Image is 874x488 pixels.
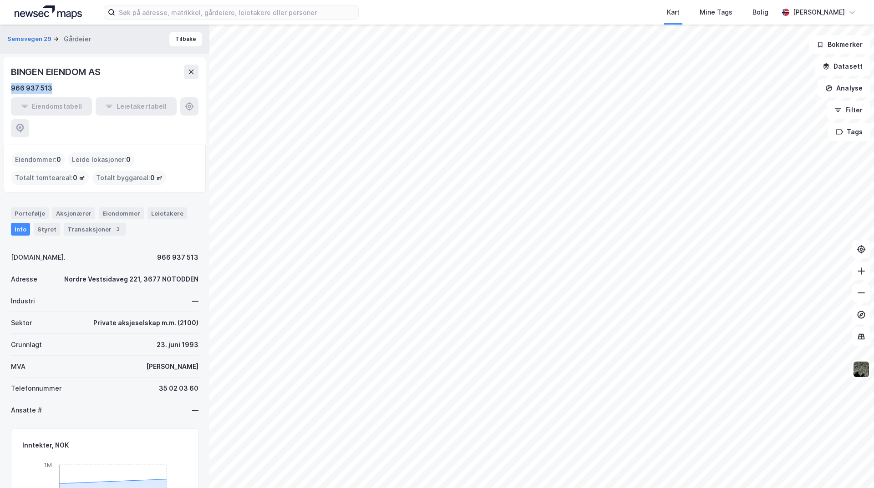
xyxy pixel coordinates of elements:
button: Analyse [818,79,870,97]
button: Semsvegen 29 [7,35,53,44]
div: Totalt byggareal : [92,171,166,185]
div: Industri [11,296,35,307]
div: Adresse [11,274,37,285]
span: 0 ㎡ [150,172,163,183]
span: 0 [56,154,61,165]
span: 0 ㎡ [73,172,85,183]
div: Totalt tomteareal : [11,171,89,185]
div: MVA [11,361,25,372]
div: Telefonnummer [11,383,61,394]
div: Leide lokasjoner : [68,152,134,167]
button: Tags [828,123,870,141]
div: Kontrollprogram for chat [828,444,874,488]
img: logo.a4113a55bc3d86da70a041830d287a7e.svg [15,5,82,19]
iframe: Chat Widget [828,444,874,488]
button: Datasett [815,57,870,75]
div: Grunnlagt [11,339,42,350]
div: Ansatte # [11,405,42,416]
div: Inntekter, NOK [22,440,69,451]
div: Bolig [752,7,768,18]
div: Eiendommer : [11,152,65,167]
div: Portefølje [11,207,49,219]
div: BINGEN EIENDOM AS [11,65,102,79]
tspan: 1M [44,461,52,468]
div: Eiendommer [99,207,144,219]
div: 3 [113,225,122,234]
div: Leietakere [147,207,187,219]
div: [DOMAIN_NAME]. [11,252,66,263]
div: Kart [667,7,680,18]
img: 9k= [853,361,870,378]
div: 966 937 513 [11,83,52,94]
div: Transaksjoner [64,223,126,236]
span: 0 [126,154,131,165]
div: Nordre Vestsidaveg 221, 3677 NOTODDEN [64,274,198,285]
div: Gårdeier [64,34,91,45]
div: — [192,405,198,416]
input: Søk på adresse, matrikkel, gårdeiere, leietakere eller personer [115,5,358,19]
div: 35 02 03 60 [159,383,198,394]
button: Filter [827,101,870,119]
div: [PERSON_NAME] [146,361,198,372]
div: Private aksjeselskap m.m. (2100) [93,317,198,328]
div: Info [11,223,30,236]
div: [PERSON_NAME] [793,7,845,18]
div: — [192,296,198,307]
div: Aksjonærer [52,207,95,219]
div: 23. juni 1993 [157,339,198,350]
div: 966 937 513 [157,252,198,263]
div: Mine Tags [700,7,732,18]
button: Bokmerker [809,35,870,54]
div: Sektor [11,317,32,328]
div: Styret [34,223,60,236]
button: Tilbake [169,32,202,46]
